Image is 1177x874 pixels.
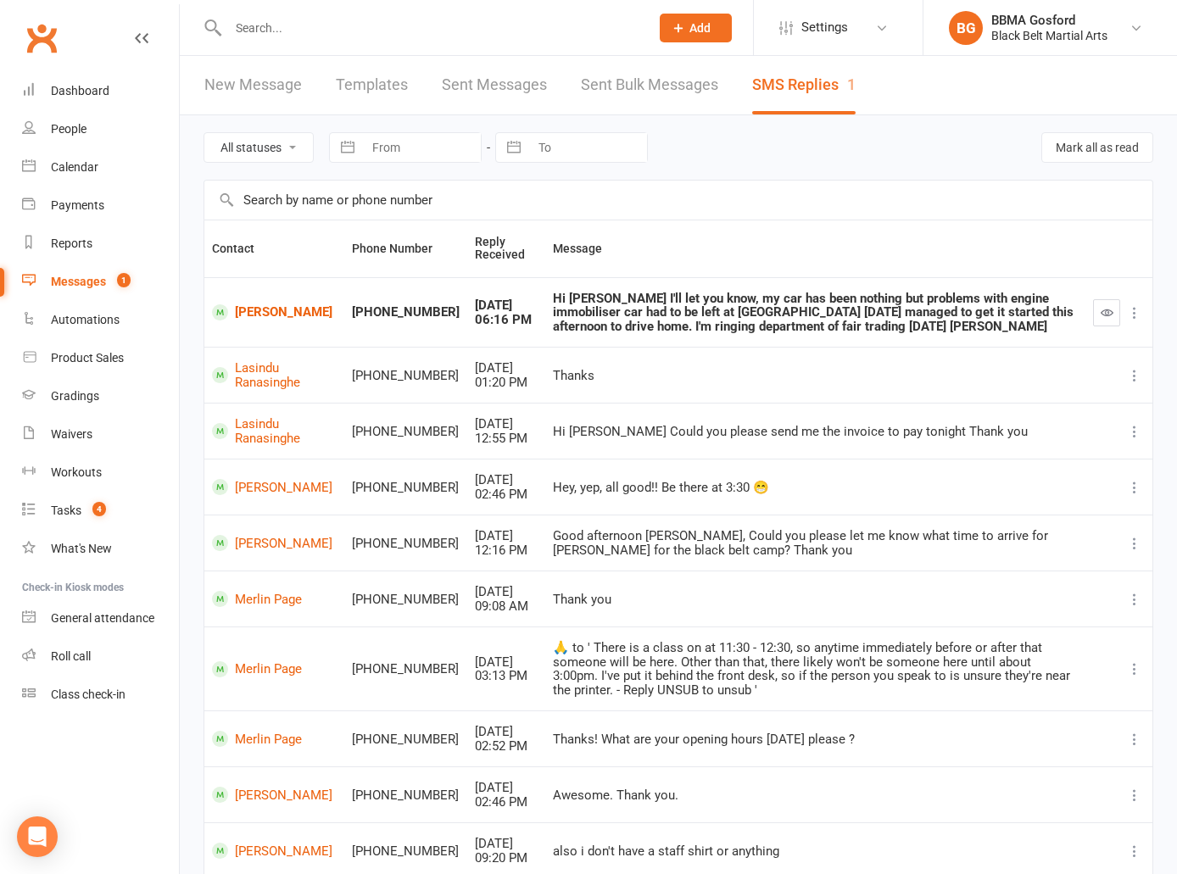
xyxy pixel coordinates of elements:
div: Thanks [553,369,1078,383]
div: Roll call [51,649,91,663]
a: [PERSON_NAME] [212,787,337,803]
div: [DATE] [475,473,538,487]
a: Product Sales [22,339,179,377]
div: [DATE] [475,837,538,851]
th: Reply Received [467,220,546,277]
div: 12:16 PM [475,543,538,558]
div: [PHONE_NUMBER] [352,425,460,439]
a: Clubworx [20,17,63,59]
div: 09:20 PM [475,851,538,866]
a: [PERSON_NAME] [212,479,337,495]
a: [PERSON_NAME] [212,304,337,320]
div: What's New [51,542,112,555]
div: Good afternoon [PERSON_NAME], Could you please let me know what time to arrive for [PERSON_NAME] ... [553,529,1078,557]
div: ​🙏​ to ' There is a class on at 11:30 - 12:30, so anytime immediately before or after that someon... [553,641,1078,697]
div: Gradings [51,389,99,403]
input: Search... [223,16,638,40]
div: Hey, yep, all good!! Be there at 3:30 😁 [553,481,1078,495]
input: To [529,133,647,162]
a: Merlin Page [212,661,337,677]
div: 1 [847,75,856,93]
th: Contact [204,220,344,277]
div: [PHONE_NUMBER] [352,369,460,383]
div: Product Sales [51,351,124,365]
div: [PHONE_NUMBER] [352,305,460,320]
div: Dashboard [51,84,109,97]
div: 02:46 PM [475,487,538,502]
a: Dashboard [22,72,179,110]
a: SMS Replies1 [752,56,856,114]
div: Open Intercom Messenger [17,816,58,857]
div: [PHONE_NUMBER] [352,788,460,803]
div: Tasks [51,504,81,517]
div: 03:13 PM [475,669,538,683]
div: [DATE] [475,585,538,599]
div: 02:52 PM [475,739,538,754]
a: Reports [22,225,179,263]
div: 06:16 PM [475,313,538,327]
div: 01:20 PM [475,376,538,390]
a: People [22,110,179,148]
div: Reports [51,237,92,250]
a: Gradings [22,377,179,415]
span: 4 [92,502,106,516]
div: [PHONE_NUMBER] [352,481,460,495]
div: [PHONE_NUMBER] [352,662,460,676]
button: Add [660,14,732,42]
th: Phone Number [344,220,467,277]
button: Mark all as read [1041,132,1153,163]
div: [DATE] [475,655,538,670]
div: Awesome. Thank you. [553,788,1078,803]
div: Automations [51,313,120,326]
a: Templates [336,56,408,114]
a: Waivers [22,415,179,454]
div: People [51,122,86,136]
a: Merlin Page [212,731,337,747]
div: [DATE] [475,361,538,376]
div: 09:08 AM [475,599,538,614]
a: Workouts [22,454,179,492]
div: Thanks! What are your opening hours [DATE] please ? [553,732,1078,747]
div: Hi [PERSON_NAME] I'll let you know, my car has been nothing but problems with engine immobiliser ... [553,292,1078,334]
div: [DATE] [475,298,538,313]
a: What's New [22,530,179,568]
div: Messages [51,275,106,288]
a: New Message [204,56,302,114]
a: General attendance kiosk mode [22,599,179,637]
div: Thank you [553,593,1078,607]
div: Payments [51,198,104,212]
a: Tasks 4 [22,492,179,530]
span: Add [689,21,711,35]
a: [PERSON_NAME] [212,535,337,551]
a: Payments [22,186,179,225]
div: 02:46 PM [475,795,538,810]
div: Calendar [51,160,98,174]
div: [DATE] [475,781,538,795]
div: [DATE] [475,417,538,431]
a: [PERSON_NAME] [212,843,337,859]
div: also i don't have a staff shirt or anything [553,844,1078,859]
div: Black Belt Martial Arts [991,28,1107,43]
div: [DATE] [475,725,538,739]
div: 12:55 PM [475,431,538,446]
a: Lasindu Ranasinghe [212,417,337,445]
a: Class kiosk mode [22,676,179,714]
div: Class check-in [51,688,126,701]
span: Settings [801,8,848,47]
a: Lasindu Ranasinghe [212,361,337,389]
span: 1 [117,273,131,287]
div: [PHONE_NUMBER] [352,844,460,859]
input: From [363,133,481,162]
div: Hi [PERSON_NAME] Could you please send me the invoice to pay tonight Thank you [553,425,1078,439]
div: [DATE] [475,529,538,543]
a: Merlin Page [212,591,337,607]
input: Search by name or phone number [204,181,1152,220]
th: Message [545,220,1085,277]
a: Automations [22,301,179,339]
a: Roll call [22,637,179,676]
div: BBMA Gosford [991,13,1107,28]
div: [PHONE_NUMBER] [352,537,460,551]
a: Sent Messages [442,56,547,114]
div: Workouts [51,465,102,479]
div: General attendance [51,611,154,625]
